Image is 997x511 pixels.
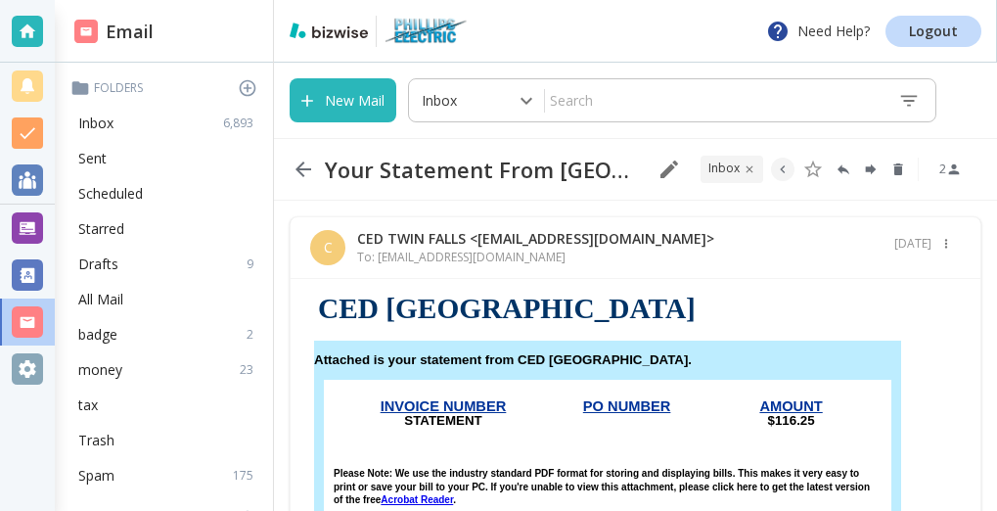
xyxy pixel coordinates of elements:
[766,20,870,43] p: Need Help?
[78,360,122,380] p: money
[78,114,113,133] p: Inbox
[70,352,265,388] div: money23
[708,160,740,179] p: INBOX
[357,229,714,249] p: CED TWIN FALLS <[EMAIL_ADDRESS][DOMAIN_NAME]>
[909,24,958,38] p: Logout
[70,211,265,247] div: Starred
[74,19,154,45] h2: Email
[247,255,261,273] p: 9
[325,156,642,183] h2: Your Statement From [GEOGRAPHIC_DATA] is Attached
[290,78,396,122] button: New Mail
[70,176,265,211] div: Scheduled
[832,158,855,181] button: Reply
[70,141,265,176] div: Sent
[291,217,980,279] div: CCED TWIN FALLS <[EMAIL_ADDRESS][DOMAIN_NAME]>To: [EMAIL_ADDRESS][DOMAIN_NAME][DATE]
[70,458,265,493] div: Spam175
[385,16,469,47] img: Phillips Electric
[78,466,114,486] p: Spam
[885,16,981,47] a: Logout
[74,20,98,43] img: DashboardSidebarEmail.svg
[422,91,457,111] p: Inbox
[78,325,117,345] p: badge
[240,361,261,379] p: 23
[78,219,124,239] p: Starred
[70,282,265,317] div: All Mail
[545,83,883,117] input: Search
[247,326,261,344] p: 2
[70,106,265,141] div: Inbox6,893
[223,115,261,132] p: 6,893
[859,158,883,181] button: Forward
[70,247,265,282] div: Drafts9
[894,235,931,253] p: [DATE]
[70,317,265,352] div: badge2
[927,146,974,193] button: See Participants
[78,290,123,309] p: All Mail
[886,158,910,181] button: Delete
[78,149,107,168] p: Sent
[78,395,98,415] p: tax
[70,423,265,458] div: Trash
[78,255,118,274] p: Drafts
[70,388,265,423] div: tax
[233,467,261,485] p: 175
[939,161,946,178] p: 2
[78,184,143,204] p: Scheduled
[357,249,714,266] p: To: [EMAIL_ADDRESS][DOMAIN_NAME]
[324,238,333,257] p: C
[70,78,265,98] p: Folders
[290,23,368,38] img: bizwise
[78,431,114,450] p: Trash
